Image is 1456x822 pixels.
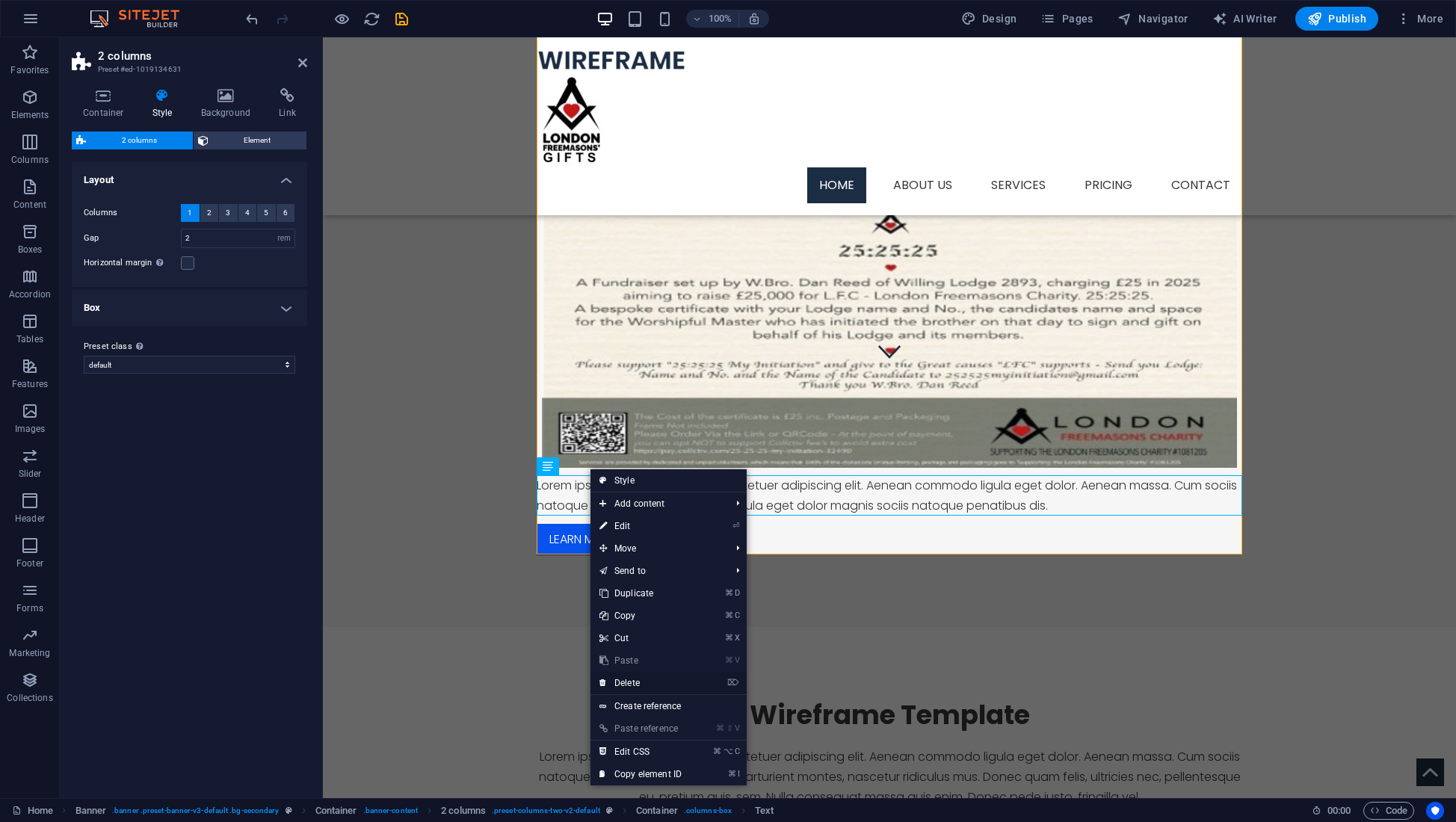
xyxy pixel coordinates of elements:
span: Click to select. Double-click to edit [636,802,678,820]
button: 1 [181,204,200,222]
span: . columns-box [684,802,732,820]
h4: Box [72,290,307,326]
p: Boxes [18,244,43,256]
p: Collections [7,692,52,704]
i: ⌘ [725,588,733,598]
span: Navigator [1117,11,1188,26]
a: ⌘XCut [590,627,691,649]
button: reload [363,10,380,28]
button: 4 [238,204,257,222]
label: Columns [84,204,181,222]
button: 5 [257,204,276,222]
p: Header [15,513,45,525]
a: ⌘ICopy element ID [590,763,691,785]
h4: Layout [72,162,307,189]
button: 3 [219,204,238,222]
p: Images [15,423,46,435]
span: Element [213,132,303,149]
a: ⌘⇧VPaste reference [590,717,691,740]
p: Columns [11,154,49,166]
span: 4 [245,204,250,222]
p: Forms [16,602,43,614]
i: C [735,747,739,756]
h2: 2 columns [98,49,307,63]
button: More [1390,7,1449,31]
span: . banner-content [363,802,418,820]
a: ⏎Edit [590,515,691,537]
span: More [1396,11,1443,26]
label: Preset class [84,338,295,356]
i: ⌘ [716,723,724,733]
i: ⌘ [725,633,733,643]
span: 3 [226,204,230,222]
i: ⌘ [725,611,733,620]
a: Style [590,469,747,492]
label: Gap [84,234,181,242]
span: Click to select. Double-click to edit [441,802,486,820]
p: Tables [16,333,43,345]
p: Marketing [9,647,50,659]
i: C [735,611,739,620]
i: ⌥ [724,747,733,756]
button: Pages [1034,7,1099,31]
button: 100% [686,10,739,28]
i: I [738,769,739,779]
i: X [735,633,739,643]
span: 00 00 [1327,802,1351,820]
i: Save (Ctrl+S) [393,10,410,28]
button: Code [1363,802,1414,820]
a: ⌘⌥CEdit CSS [590,741,691,763]
i: ⏎ [732,521,739,531]
span: Pages [1040,11,1093,26]
button: AI Writer [1206,7,1283,31]
button: Publish [1295,7,1378,31]
p: Features [12,378,48,390]
h6: 100% [709,10,732,28]
button: Design [955,7,1023,31]
i: This element is a customizable preset [606,806,613,815]
span: Click to select. Double-click to edit [755,802,774,820]
span: 2 [207,204,212,222]
span: Code [1370,802,1407,820]
p: Footer [16,557,43,569]
div: Design (Ctrl+Alt+Y) [955,7,1023,31]
button: 2 columns [72,132,193,149]
h4: Link [268,88,307,120]
i: ⌘ [728,769,736,779]
button: save [392,10,410,28]
a: Create reference [590,695,747,717]
span: : [1338,805,1340,816]
a: ⌘VPaste [590,649,691,672]
p: Favorites [10,64,49,76]
a: ⌘DDuplicate [590,582,691,605]
button: 6 [277,204,295,222]
nav: breadcrumb [75,802,774,820]
i: Reload page [363,10,380,28]
h6: Session time [1312,802,1351,820]
span: 1 [188,204,192,222]
p: Accordion [9,288,51,300]
span: Add content [590,492,724,515]
span: 6 [283,204,288,222]
button: undo [243,10,261,28]
span: Move [590,537,724,560]
h4: Style [141,88,190,120]
h3: Preset #ed-1019134631 [98,63,277,76]
p: Slider [19,468,42,480]
span: Publish [1307,11,1366,26]
h4: Background [190,88,268,120]
a: ⌦Delete [590,672,691,694]
span: AI Writer [1212,11,1277,26]
button: Element [194,132,307,149]
button: Navigator [1111,7,1194,31]
i: Undo: Delete elements (Ctrl+Z) [244,10,261,28]
span: . banner .preset-banner-v3-default .bg-secondary [112,802,279,820]
i: V [735,723,739,733]
i: V [735,655,739,665]
h4: Container [72,88,141,120]
span: 2 columns [90,132,188,149]
img: Editor Logo [86,10,198,28]
i: D [735,588,739,598]
p: Elements [11,109,49,121]
i: ⌦ [727,678,739,687]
